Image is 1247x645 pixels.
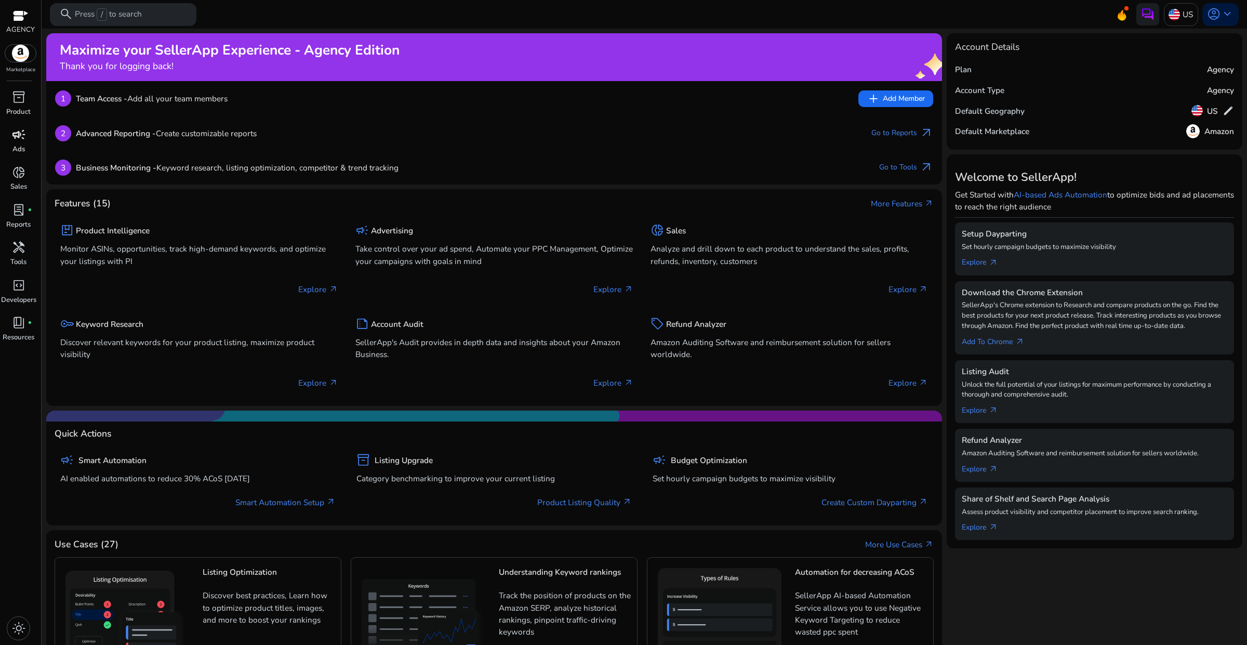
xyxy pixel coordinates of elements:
[653,453,666,467] span: campaign
[55,428,112,439] h4: Quick Actions
[955,189,1234,213] p: Get Started with to optimize bids and ad placements to reach the right audience
[962,300,1227,331] p: SellerApp's Chrome extension to Research and compare products on the go. Find the best products f...
[75,8,142,21] p: Press to search
[55,160,71,176] p: 3
[76,226,150,235] h5: Product Intelligence
[203,568,335,586] h5: Listing Optimization
[962,436,1227,445] h5: Refund Analyzer
[651,336,928,360] p: Amazon Auditing Software and reimbursement solution for sellers worldwide.
[962,367,1227,376] h5: Listing Audit
[622,497,632,507] span: arrow_outward
[76,162,399,174] p: Keyword research, listing optimization, competitor & trend tracking
[235,496,336,508] a: Smart Automation Setup
[867,92,880,106] span: add
[298,283,338,295] p: Explore
[962,253,1007,269] a: Explorearrow_outward
[624,285,633,294] span: arrow_outward
[671,456,747,465] h5: Budget Optimization
[955,170,1234,184] h3: Welcome to SellerApp!
[871,198,934,209] a: More Featuresarrow_outward
[97,8,107,21] span: /
[60,223,74,237] span: package
[888,283,928,295] p: Explore
[867,92,924,106] span: Add Member
[76,162,156,173] b: Business Monitoring -
[1207,7,1221,21] span: account_circle
[919,497,928,507] span: arrow_outward
[12,279,25,292] span: code_blocks
[919,285,928,294] span: arrow_outward
[76,127,257,139] p: Create customizable reports
[865,538,934,550] a: More Use Casesarrow_outward
[60,317,74,331] span: key
[962,517,1007,533] a: Explorearrow_outward
[356,453,370,467] span: inventory_2
[1207,107,1218,116] h5: US
[919,378,928,388] span: arrow_outward
[924,540,934,549] span: arrow_outward
[651,223,664,237] span: donut_small
[1,295,36,306] p: Developers
[76,93,228,104] p: Add all your team members
[12,203,25,217] span: lab_profile
[920,126,933,140] span: arrow_outward
[76,93,127,104] b: Team Access -
[962,332,1033,348] a: Add To Chrome
[962,400,1007,416] a: Explorearrow_outward
[1207,65,1234,74] h5: Agency
[375,456,433,465] h5: Listing Upgrade
[879,160,933,176] a: Go to Toolsarrow_outward
[624,378,633,388] span: arrow_outward
[651,243,928,267] p: Analyze and drill down to each product to understand the sales, profits, refunds, inventory, cust...
[60,453,74,467] span: campaign
[888,377,928,389] p: Explore
[55,198,111,209] h4: Features (15)
[28,208,32,213] span: fiber_manual_record
[1223,105,1234,116] span: edit
[6,220,31,230] p: Reports
[924,199,934,208] span: arrow_outward
[355,317,369,331] span: summarize
[1221,7,1234,21] span: keyboard_arrow_down
[1015,337,1025,347] span: arrow_outward
[1207,86,1234,95] h5: Agency
[12,128,25,141] span: campaign
[962,229,1227,239] h5: Setup Dayparting
[55,125,71,141] p: 2
[593,283,633,295] p: Explore
[355,336,633,360] p: SellerApp's Audit provides in depth data and insights about your Amazon Business.
[10,257,26,268] p: Tools
[355,223,369,237] span: campaign
[76,128,156,139] b: Advanced Reporting -
[499,589,631,637] p: Track the position of products on the Amazon SERP, analyze historical rankings, pinpoint traffic-...
[795,568,927,586] h5: Automation for decreasing ACoS
[593,377,633,389] p: Explore
[962,242,1227,253] p: Set hourly campaign budgets to maximize visibility
[1014,189,1107,200] a: AI-based Ads Automation
[203,589,335,634] p: Discover best practices, Learn how to optimize product titles, images, and more to boost your ran...
[955,65,972,74] h5: Plan
[76,320,143,329] h5: Keyword Research
[989,258,998,268] span: arrow_outward
[962,380,1227,401] p: Unlock the full potential of your listings for maximum performance by conducting a thorough and c...
[55,539,118,550] h4: Use Cases (27)
[666,320,726,329] h5: Refund Analyzer
[6,107,31,117] p: Product
[298,377,338,389] p: Explore
[12,166,25,179] span: donut_small
[989,406,998,415] span: arrow_outward
[326,497,336,507] span: arrow_outward
[858,90,933,107] button: addAdd Member
[356,472,632,484] p: Category benchmarking to improve your current listing
[651,317,664,331] span: sell
[955,86,1004,95] h5: Account Type
[1186,124,1200,138] img: amazon.svg
[955,42,1019,52] h4: Account Details
[962,449,1227,459] p: Amazon Auditing Software and reimbursement solution for sellers worldwide.
[1204,127,1234,136] h5: Amazon
[666,226,686,235] h5: Sales
[59,7,73,21] span: search
[989,465,998,474] span: arrow_outward
[78,456,147,465] h5: Smart Automation
[962,288,1227,297] h5: Download the Chrome Extension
